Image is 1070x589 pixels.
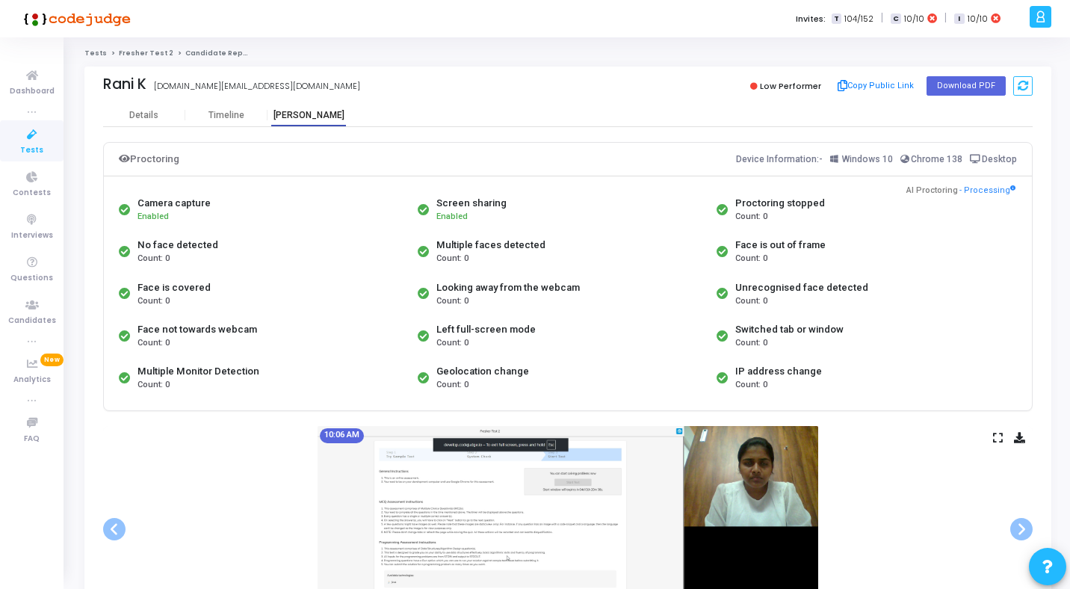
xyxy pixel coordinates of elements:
span: 104/152 [844,13,873,25]
img: logo [19,4,131,34]
span: Dashboard [10,85,55,98]
div: [PERSON_NAME] [267,110,350,121]
span: Enabled [137,212,169,221]
div: No face detected [137,238,218,253]
mat-chip: 10:06 AM [320,428,364,443]
button: Copy Public Link [833,75,919,97]
div: Switched tab or window [735,322,844,337]
span: T [832,13,841,25]
span: Count: 0 [735,253,767,265]
span: - Processing [959,185,1015,197]
span: Interviews [11,229,53,242]
span: 10/10 [904,13,924,25]
div: Screen sharing [436,196,507,211]
span: Chrome 138 [911,154,962,164]
span: Count: 0 [735,379,767,392]
span: Count: 0 [137,295,170,308]
span: C [891,13,900,25]
div: Face not towards webcam [137,322,257,337]
div: Multiple faces detected [436,238,545,253]
span: AI Proctoring [906,185,958,197]
span: Enabled [436,212,468,221]
span: FAQ [24,433,40,445]
div: Face is covered [137,280,211,295]
span: Count: 0 [436,379,468,392]
div: Unrecognised face detected [735,280,868,295]
span: Count: 0 [735,211,767,223]
span: Count: 0 [137,337,170,350]
div: Geolocation change [436,364,529,379]
a: Tests [84,49,107,58]
span: Analytics [13,374,51,386]
div: Rani K [103,75,146,93]
nav: breadcrumb [84,49,1051,58]
button: Download PDF [927,76,1006,96]
span: Count: 0 [436,295,468,308]
span: Contests [13,187,51,200]
span: Count: 0 [735,295,767,308]
span: Count: 0 [436,337,468,350]
span: Desktop [982,154,1017,164]
span: Tests [20,144,43,157]
div: Looking away from the webcam [436,280,580,295]
div: Face is out of frame [735,238,826,253]
label: Invites: [796,13,826,25]
span: Count: 0 [735,337,767,350]
span: Count: 0 [137,379,170,392]
span: New [40,354,64,366]
span: Count: 0 [436,253,468,265]
div: Details [129,110,158,121]
a: Fresher Test 2 [119,49,173,58]
div: Proctoring stopped [735,196,825,211]
span: Count: 0 [137,253,170,265]
span: Questions [10,272,53,285]
div: Device Information:- [736,150,1018,168]
div: IP address change [735,364,822,379]
span: 10/10 [968,13,988,25]
span: Windows 10 [842,154,893,164]
div: Left full-screen mode [436,322,536,337]
div: Multiple Monitor Detection [137,364,259,379]
div: [DOMAIN_NAME][EMAIL_ADDRESS][DOMAIN_NAME] [154,80,360,93]
div: Camera capture [137,196,211,211]
span: I [954,13,964,25]
span: Candidates [8,315,56,327]
span: Low Performer [760,80,821,92]
span: | [881,10,883,26]
div: Timeline [208,110,244,121]
div: Proctoring [119,150,179,168]
span: | [944,10,947,26]
span: Candidate Report [185,49,254,58]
